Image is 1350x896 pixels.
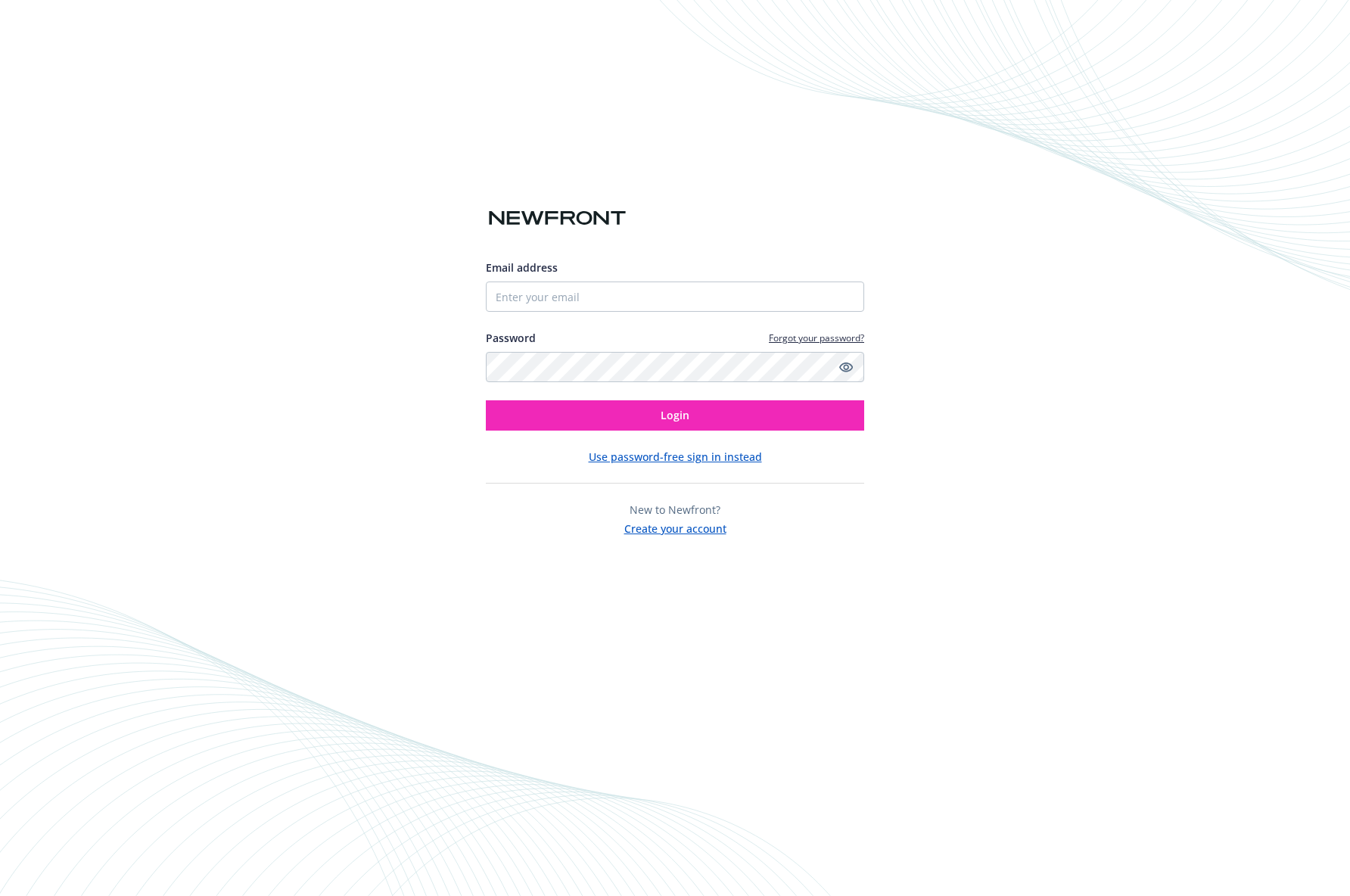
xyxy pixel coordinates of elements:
button: Login [486,400,864,431]
span: Email address [486,260,558,275]
span: Login [661,408,689,422]
img: Newfront logo [486,205,629,232]
button: Use password-free sign in instead [589,449,762,465]
input: Enter your email [486,282,864,312]
button: Create your account [624,518,726,537]
input: Enter your password [486,352,864,382]
span: New to Newfront? [630,502,720,517]
a: Forgot your password? [769,331,864,344]
label: Password [486,330,536,346]
a: Show password [837,358,855,376]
